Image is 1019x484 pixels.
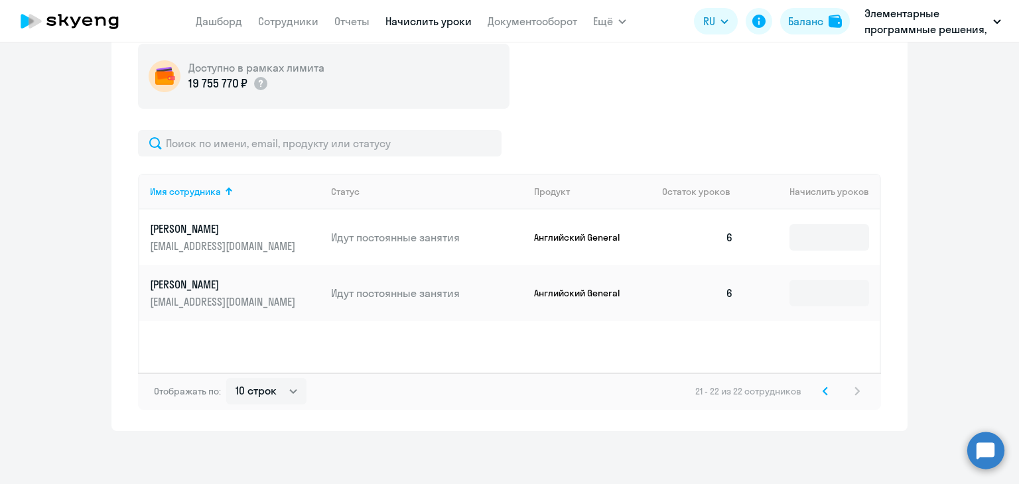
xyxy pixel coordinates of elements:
div: Продукт [534,186,652,198]
h5: Доступно в рамках лимита [188,60,324,75]
p: Идут постоянные занятия [331,286,523,300]
img: balance [829,15,842,28]
p: Элементарные программные решения, ЭЛЕМЕНТАРНЫЕ ПРОГРАММНЫЕ РЕШЕНИЯ, ООО [864,5,988,37]
div: Продукт [534,186,570,198]
div: Имя сотрудника [150,186,221,198]
span: Отображать по: [154,385,221,397]
p: [PERSON_NAME] [150,221,299,236]
a: [PERSON_NAME][EMAIL_ADDRESS][DOMAIN_NAME] [150,277,320,309]
span: RU [703,13,715,29]
div: Статус [331,186,523,198]
button: Элементарные программные решения, ЭЛЕМЕНТАРНЫЕ ПРОГРАММНЫЕ РЕШЕНИЯ, ООО [858,5,1008,37]
button: RU [694,8,738,34]
div: Имя сотрудника [150,186,320,198]
span: Остаток уроков [662,186,730,198]
button: Балансbalance [780,8,850,34]
td: 6 [651,210,744,265]
a: Сотрудники [258,15,318,28]
a: Документооборот [488,15,577,28]
p: Английский General [534,231,634,243]
th: Начислить уроков [744,174,880,210]
div: Баланс [788,13,823,29]
a: Отчеты [334,15,370,28]
p: [PERSON_NAME] [150,277,299,292]
button: Ещё [593,8,626,34]
p: [EMAIL_ADDRESS][DOMAIN_NAME] [150,239,299,253]
a: [PERSON_NAME][EMAIL_ADDRESS][DOMAIN_NAME] [150,221,320,253]
div: Остаток уроков [662,186,744,198]
a: Дашборд [196,15,242,28]
p: Английский General [534,287,634,299]
img: wallet-circle.png [149,60,180,92]
span: Ещё [593,13,613,29]
span: 21 - 22 из 22 сотрудников [695,385,801,397]
p: 19 755 770 ₽ [188,75,247,92]
p: Идут постоянные занятия [331,230,523,245]
div: Статус [331,186,360,198]
a: Начислить уроки [385,15,472,28]
p: [EMAIL_ADDRESS][DOMAIN_NAME] [150,294,299,309]
td: 6 [651,265,744,321]
input: Поиск по имени, email, продукту или статусу [138,130,502,156]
